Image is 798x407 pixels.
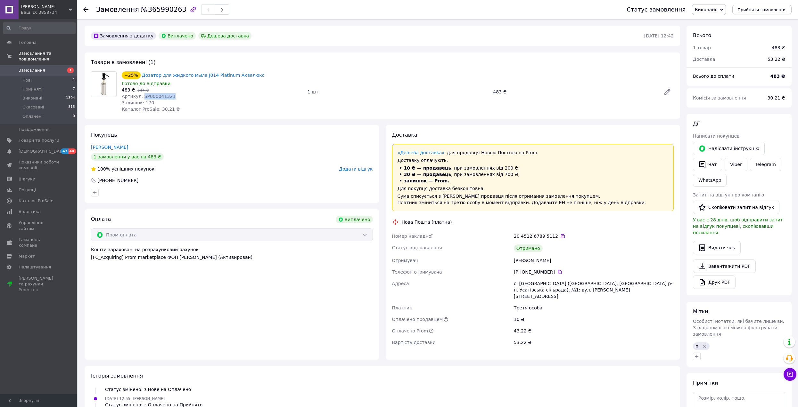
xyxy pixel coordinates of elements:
button: Видати чек [693,241,741,254]
div: Кошти зараховані на розрахунковий рахунок [91,246,373,260]
a: Viber [725,158,747,171]
span: Маркет [19,253,35,259]
span: Історія замовлення [91,373,143,379]
span: Замовлення та повідомлення [19,51,77,62]
span: п [695,344,698,349]
span: Номер накладної [392,234,433,239]
span: Товари та послуги [19,138,59,143]
a: Редагувати [661,85,674,98]
div: 53.22 ₴ [513,337,675,348]
span: 483 ₴ [122,87,135,92]
div: Виплачено [159,32,196,40]
span: Дії [693,121,700,127]
b: 483 ₴ [770,74,785,79]
span: 1 [73,77,75,83]
span: Відгуки [19,176,35,182]
span: 1 товар [693,45,711,50]
span: [PERSON_NAME] та рахунки [19,275,59,293]
div: 43.22 ₴ [513,325,675,337]
span: 1304 [66,95,75,101]
div: Третя особа [513,302,675,314]
span: Залишок: 170 [122,100,154,105]
span: Каталог ProSale: 30.21 ₴ [122,107,180,112]
span: 315 [68,104,75,110]
div: Статус змінено: з Нове на Оплачено [105,386,191,393]
span: Статус відправлення [392,245,442,250]
span: Додати відгук [339,166,373,172]
time: [DATE] 12:42 [644,33,674,38]
button: Чат з покупцем [784,368,796,381]
span: Покупець [91,132,117,138]
span: залишок — Prom. [404,178,449,183]
span: 30 ₴ — продавець [404,172,451,177]
div: Prom топ [19,287,59,293]
div: [PHONE_NUMBER] [97,177,139,184]
div: 483 ₴ [490,87,658,96]
span: Покупці [19,187,36,193]
span: Телефон отримувача [392,269,442,275]
span: Виконані [22,95,42,101]
div: Нова Пошта (платна) [400,219,454,225]
div: Отримано [514,244,543,252]
span: Доставка [693,57,715,62]
div: Ваш ID: 3858734 [21,10,77,15]
span: Комісія за замовлення [693,95,746,100]
span: Доставка [392,132,417,138]
span: Виконано [695,7,718,12]
a: Дозатор для жидкого мыла J014 Platinum Аквалюкс [142,73,265,78]
img: Дозатор для жидкого мыла J014 Platinum Аквалюкс [91,72,116,97]
span: Адреса [392,281,409,286]
span: 0 [73,114,75,119]
span: Оплачено продавцем [392,317,443,322]
a: «Дешева доставка» [398,150,445,155]
div: Виплачено [336,216,373,223]
span: Оплата [91,216,111,222]
span: Замовлення [19,68,45,73]
div: Статус замовлення [627,6,686,13]
div: 20 4512 6789 5112 [514,233,674,239]
div: [FC_Acquiring] Prom marketplace ФОП [PERSON_NAME] (Активирован) [91,254,373,260]
span: Замовлення [96,6,139,13]
span: Аквалюкс [21,4,69,10]
span: Вартість доставки [392,340,436,345]
span: У вас є 28 днів, щоб відправити запит на відгук покупцеві, скопіювавши посилання. [693,217,783,235]
div: с. [GEOGRAPHIC_DATA] ([GEOGRAPHIC_DATA], [GEOGRAPHIC_DATA] р-н. Усатівська сільрада), №1: вул. [P... [513,278,675,302]
button: Чат [693,158,722,171]
span: Налаштування [19,264,51,270]
a: WhatsApp [693,174,727,187]
span: Прийняті [22,86,42,92]
div: −25% [122,71,141,79]
div: [PERSON_NAME] [513,255,675,266]
span: 47 [61,148,68,154]
div: 1 шт. [305,87,491,96]
span: Повідомлення [19,127,50,132]
span: Оплачені [22,114,43,119]
span: Каталог ProSale [19,198,53,204]
span: Готово до відправки [122,81,170,86]
span: 44 [68,148,76,154]
span: Гаманець компанії [19,237,59,248]
span: 30.21 ₴ [768,95,785,100]
span: Прийняти замовлення [737,7,786,12]
div: 53.22 ₴ [764,52,789,66]
span: 644 ₴ [137,88,149,92]
span: 1 [67,68,74,73]
span: Написати покупцеві [693,133,741,139]
li: , при замовленнях від 200 ₴; [398,165,669,171]
a: [PERSON_NAME] [91,145,128,150]
div: Доставку оплачують: [398,157,669,164]
span: Мітки [693,308,708,315]
span: Примітки [693,380,718,386]
span: Артикул: SP000041321 [122,94,176,99]
a: Друк PDF [693,275,736,289]
div: Дешева доставка [198,32,251,40]
a: Telegram [750,158,781,171]
span: Управління сайтом [19,220,59,231]
span: [DATE] 12:55, [PERSON_NAME] [105,396,165,401]
span: 10 ₴ — продавець [404,165,451,171]
button: Скопіювати запит на відгук [693,201,779,214]
span: Отримувач [392,258,418,263]
div: успішних покупок [91,166,154,172]
span: Скасовані [22,104,44,110]
svg: Видалити мітку [702,344,707,349]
